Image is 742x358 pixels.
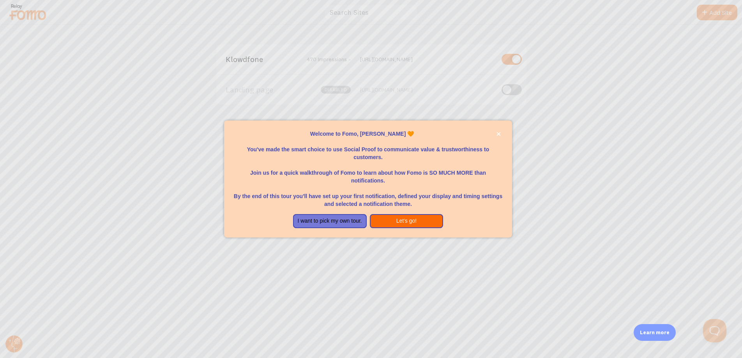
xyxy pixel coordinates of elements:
[293,214,367,228] button: I want to pick my own tour.
[634,324,676,341] div: Learn more
[495,130,503,138] button: close,
[224,121,512,237] div: Welcome to Fomo, Henry Maclellan 🧡You&amp;#39;ve made the smart choice to use Social Proof to com...
[233,161,503,184] p: Join us for a quick walkthrough of Fomo to learn about how Fomo is SO MUCH MORE than notifications.
[233,130,503,138] p: Welcome to Fomo, [PERSON_NAME] 🧡
[640,329,670,336] p: Learn more
[233,138,503,161] p: You've made the smart choice to use Social Proof to communicate value & trustworthiness to custom...
[370,214,443,228] button: Let's go!
[233,184,503,208] p: By the end of this tour you'll have set up your first notification, defined your display and timi...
